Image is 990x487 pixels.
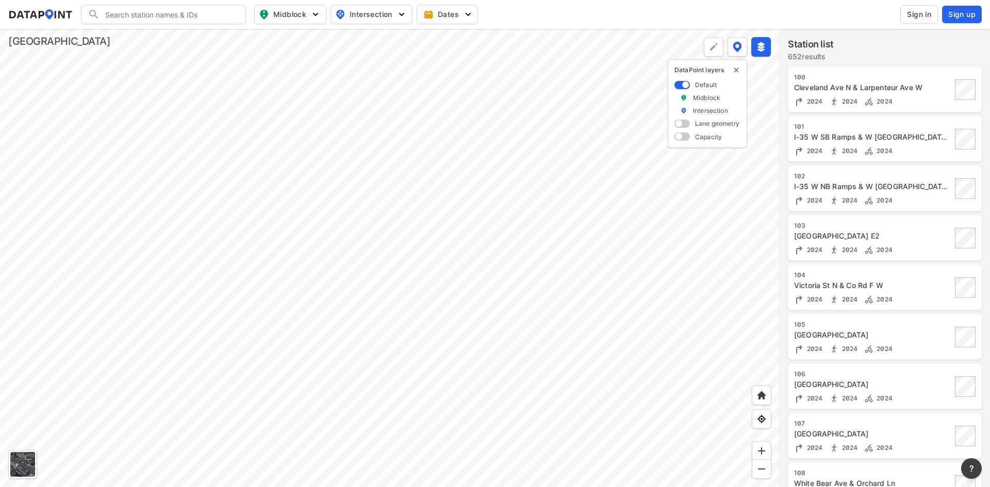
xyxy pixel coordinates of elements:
div: 104 [794,271,952,279]
img: Turning count [794,344,804,354]
span: 2024 [839,295,858,303]
span: Sign in [907,9,931,20]
img: Bicycle count [864,195,874,206]
span: 2024 [839,196,858,204]
span: 2024 [804,394,823,402]
div: 106 [794,370,952,378]
img: Bicycle count [864,443,874,453]
img: 5YPKRKmlfpI5mqlR8AD95paCi+0kK1fRFDJSaMmawlwaeJcJwk9O2fotCW5ve9gAAAAASUVORK5CYII= [310,9,321,20]
span: 2024 [874,147,893,155]
span: 2024 [839,246,858,254]
div: 108 [794,469,952,477]
img: layers-active.d9e7dc51.svg [756,42,766,52]
span: ? [967,462,976,475]
span: 2024 [804,97,823,105]
img: map_pin_mid.602f9df1.svg [258,8,270,21]
img: Bicycle count [864,344,874,354]
img: marker_Midblock.5ba75e30.svg [680,93,687,102]
img: Turning count [794,146,804,156]
img: Bicycle count [864,146,874,156]
button: Sign up [942,6,982,23]
img: calendar-gold.39a51dde.svg [423,9,434,20]
span: Sign up [948,9,976,20]
span: 2024 [804,345,823,352]
img: zeq5HYn9AnE9l6UmnFLPAAAAAElFTkSuQmCC [756,414,767,424]
label: Intersection [693,106,728,115]
div: Zoom in [752,441,771,461]
div: 102 [794,172,952,180]
img: Pedestrian count [829,393,839,404]
div: I-35 W SB Ramps & W County Rd E2 [794,132,952,142]
img: Bicycle count [864,245,874,255]
span: 2024 [804,295,823,303]
img: map_pin_int.54838e6b.svg [334,8,346,21]
span: 2024 [839,97,858,105]
div: Victoria St N & Co Rd F W [794,280,952,291]
div: View my location [752,409,771,429]
label: Capacity [695,132,722,141]
img: Pedestrian count [829,443,839,453]
span: 2024 [874,295,893,303]
label: Midblock [693,93,720,102]
div: 103 [794,222,952,230]
img: Pedestrian count [829,146,839,156]
span: Dates [425,9,471,20]
img: Turning count [794,393,804,404]
img: marker_Intersection.6861001b.svg [680,106,687,115]
p: DataPoint layers [674,66,740,74]
img: data-point-layers.37681fc9.svg [733,42,742,52]
span: 2024 [804,147,823,155]
button: DataPoint layers [728,37,747,57]
span: Midblock [259,8,320,21]
button: more [961,458,982,479]
img: Turning count [794,195,804,206]
button: Sign in [900,5,938,24]
img: MAAAAAElFTkSuQmCC [756,464,767,474]
span: 2024 [874,246,893,254]
span: 2024 [839,345,858,352]
img: Pedestrian count [829,344,839,354]
label: 652 results [788,52,834,62]
div: 105 [794,321,952,329]
div: Zoom out [752,459,771,479]
span: 2024 [874,97,893,105]
span: 2024 [874,394,893,402]
button: Dates [417,5,478,24]
button: External layers [751,37,771,57]
img: Bicycle count [864,294,874,305]
span: 2024 [804,444,823,451]
label: Station list [788,37,834,52]
div: 101 [794,123,952,131]
img: dataPointLogo.9353c09d.svg [8,9,73,20]
span: 2024 [839,444,858,451]
button: delete [732,66,740,74]
div: [GEOGRAPHIC_DATA] [8,34,110,48]
a: Sign in [898,5,940,24]
img: Turning count [794,96,804,107]
div: 107 [794,419,952,428]
img: ZvzfEJKXnyWIrJytrsY285QMwk63cM6Drc+sIAAAAASUVORK5CYII= [756,446,767,456]
img: Bicycle count [864,393,874,404]
a: Sign up [940,6,982,23]
div: 100 [794,73,952,81]
img: Bicycle count [864,96,874,107]
div: Toggle basemap [8,450,37,479]
img: Pedestrian count [829,294,839,305]
div: Home [752,385,771,405]
img: +Dz8AAAAASUVORK5CYII= [708,42,719,52]
img: 5YPKRKmlfpI5mqlR8AD95paCi+0kK1fRFDJSaMmawlwaeJcJwk9O2fotCW5ve9gAAAAASUVORK5CYII= [397,9,407,20]
span: 2024 [839,147,858,155]
img: Turning count [794,443,804,453]
img: 5YPKRKmlfpI5mqlR8AD95paCi+0kK1fRFDJSaMmawlwaeJcJwk9O2fotCW5ve9gAAAAASUVORK5CYII= [463,9,473,20]
div: Polygon tool [704,37,723,57]
div: Cleveland Ave & W County Rd E2 [794,231,952,241]
span: 2024 [874,444,893,451]
span: 2024 [874,196,893,204]
img: +XpAUvaXAN7GudzAAAAAElFTkSuQmCC [756,390,767,400]
label: Default [695,80,717,89]
div: Old Hwy 8 NW & 10th St NW [794,379,952,390]
button: Midblock [254,5,326,24]
div: White Bear Ave & Cedar Ave [794,429,952,439]
span: Intersection [335,8,406,21]
span: 2024 [839,394,858,402]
